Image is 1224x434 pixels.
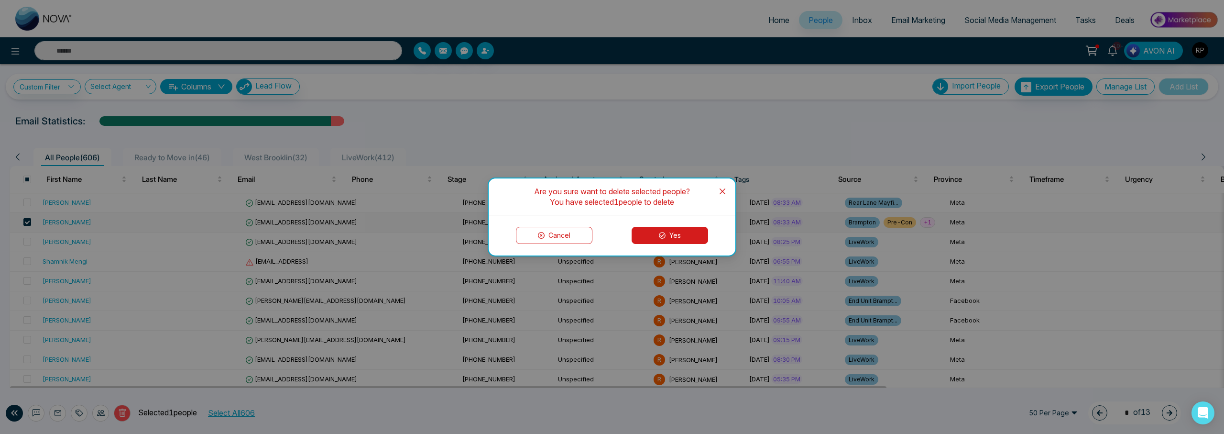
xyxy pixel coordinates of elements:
div: Are you sure want to delete selected people? You have selected 1 people to delete [508,186,716,207]
button: Cancel [516,227,592,244]
div: Open Intercom Messenger [1191,401,1214,424]
button: Yes [632,227,708,244]
span: close [719,188,726,195]
button: Close [710,178,735,204]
